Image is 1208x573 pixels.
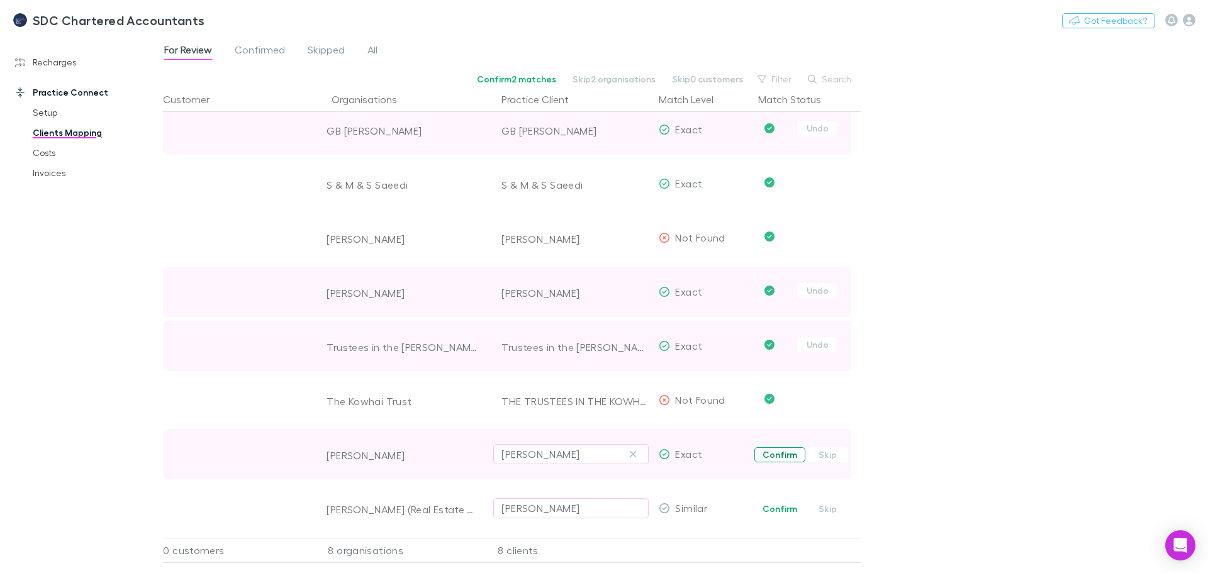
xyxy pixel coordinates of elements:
div: GB [PERSON_NAME] [501,106,649,156]
span: Skipped [308,43,345,60]
span: Not Found [675,231,725,243]
a: Recharges [3,52,170,72]
img: SDC Chartered Accountants's Logo [13,13,28,28]
svg: Confirmed [764,286,775,296]
div: GB [PERSON_NAME] [327,125,479,137]
a: Setup [20,103,170,123]
svg: Confirmed [764,177,775,187]
a: SDC Chartered Accountants [5,5,213,35]
button: Match Level [659,87,729,112]
button: Customer [163,87,225,112]
div: [PERSON_NAME] [501,501,579,516]
div: Trustees in the [PERSON_NAME] and [PERSON_NAME] Family Trust [327,341,479,353]
button: Practice Client [501,87,584,112]
button: Match Status [758,87,836,112]
button: Search [802,72,859,87]
div: [PERSON_NAME] [501,447,579,462]
svg: Confirmed [764,231,775,242]
div: Open Intercom Messenger [1165,530,1195,560]
div: [PERSON_NAME] [327,449,479,462]
span: All [367,43,377,60]
div: [PERSON_NAME] [327,233,479,245]
button: [PERSON_NAME] [493,444,649,464]
a: Invoices [20,163,170,183]
div: THE TRUSTEES IN THE KOWHAI TRUST [501,376,649,426]
button: Undo [797,121,837,136]
button: Undo [797,283,837,298]
span: Exact [675,177,702,189]
svg: Confirmed [764,123,775,133]
button: Filter [751,72,799,87]
span: Exact [675,448,702,460]
button: Confirm [754,447,805,462]
span: Exact [675,286,702,298]
button: Undo [797,337,837,352]
a: Clients Mapping [20,123,170,143]
div: S & M & S Saeedi [327,179,479,191]
div: [PERSON_NAME] (Real Estate Agent) [327,503,479,516]
div: 8 organisations [314,538,484,563]
button: Confirm2 matches [469,72,564,87]
button: Skip [808,501,848,516]
div: Trustees in the [PERSON_NAME] and [PERSON_NAME] Family Trust [501,322,649,372]
button: Organisations [332,87,412,112]
span: Confirmed [235,43,285,60]
div: [PERSON_NAME] [327,287,479,299]
span: Exact [675,123,702,135]
svg: Confirmed [764,340,775,350]
svg: Confirmed [764,394,775,404]
div: 0 customers [163,538,314,563]
div: S & M & S Saeedi [501,160,649,210]
button: Confirm [754,501,805,516]
span: Exact [675,340,702,352]
a: Costs [20,143,170,163]
div: The Kowhai Trust [327,395,479,408]
div: [PERSON_NAME] [501,214,649,264]
button: Skip [808,447,848,462]
span: For Review [164,43,212,60]
span: Not Found [675,394,725,406]
button: Got Feedback? [1062,13,1155,28]
a: Practice Connect [3,82,170,103]
div: [PERSON_NAME] [501,268,649,318]
span: Similar [675,502,707,514]
div: 8 clients [484,538,654,563]
button: [PERSON_NAME] [493,498,649,518]
button: Skip2 organisations [564,72,664,87]
button: Skip0 customers [664,72,751,87]
h3: SDC Chartered Accountants [33,13,205,28]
